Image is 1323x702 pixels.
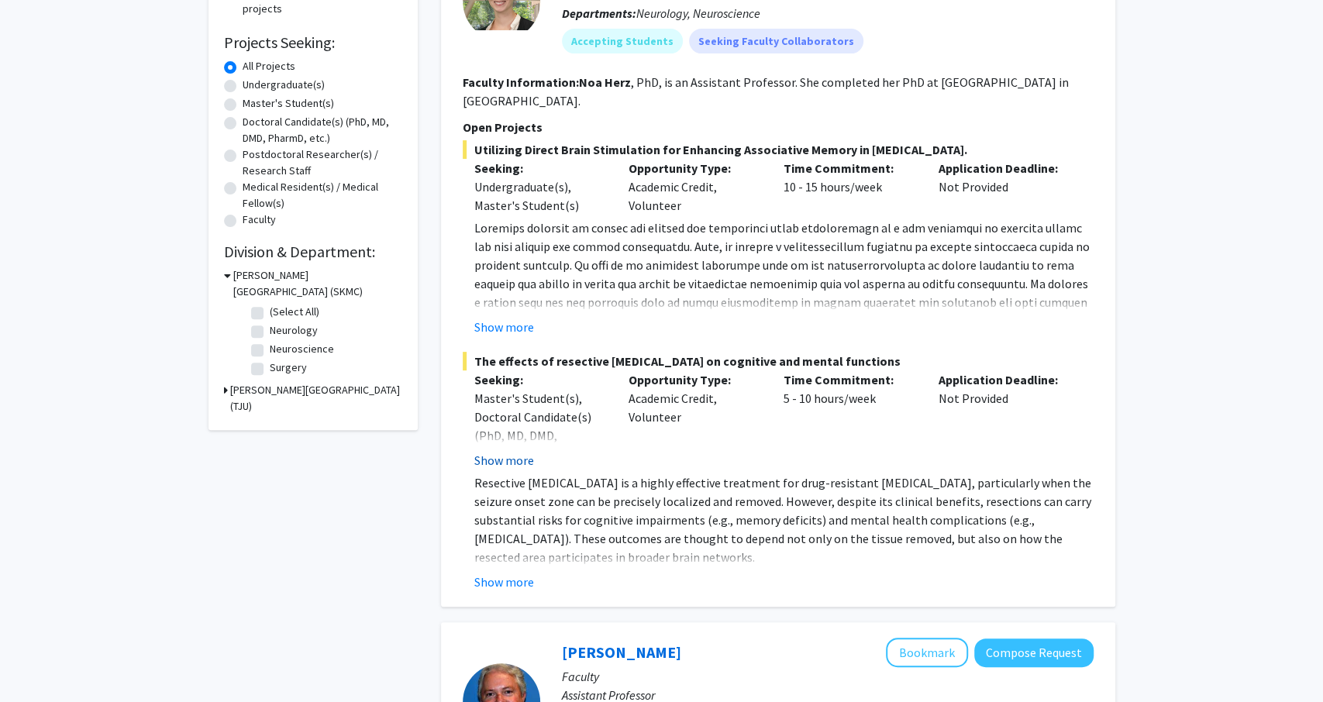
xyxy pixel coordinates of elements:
[463,140,1094,159] span: Utilizing Direct Brain Stimulation for Enhancing Associative Memory in [MEDICAL_DATA].
[562,642,681,662] a: [PERSON_NAME]
[474,159,606,177] p: Seeking:
[243,95,334,112] label: Master's Student(s)
[562,29,683,53] mat-chip: Accepting Students
[474,389,606,501] div: Master's Student(s), Doctoral Candidate(s) (PhD, MD, DMD, PharmD, etc.), Medical Resident(s) / Me...
[562,5,636,21] b: Departments:
[689,29,863,53] mat-chip: Seeking Faculty Collaborators
[224,33,402,52] h2: Projects Seeking:
[579,74,602,90] b: Noa
[629,159,760,177] p: Opportunity Type:
[617,370,772,470] div: Academic Credit, Volunteer
[939,159,1070,177] p: Application Deadline:
[463,74,579,90] b: Faculty Information:
[463,352,1094,370] span: The effects of resective [MEDICAL_DATA] on cognitive and mental functions
[243,114,402,146] label: Doctoral Candidate(s) (PhD, MD, DMD, PharmD, etc.)
[233,267,402,300] h3: [PERSON_NAME][GEOGRAPHIC_DATA] (SKMC)
[772,370,927,470] div: 5 - 10 hours/week
[784,159,915,177] p: Time Commitment:
[230,382,402,415] h3: [PERSON_NAME][GEOGRAPHIC_DATA] (TJU)
[784,370,915,389] p: Time Commitment:
[939,370,1070,389] p: Application Deadline:
[270,360,307,376] label: Surgery
[463,118,1094,136] p: Open Projects
[474,219,1094,423] p: Loremips dolorsit am consec adi elitsed doe temporinci utlab etdoloremagn al e adm veniamqui no e...
[474,370,606,389] p: Seeking:
[562,667,1094,686] p: Faculty
[617,159,772,215] div: Academic Credit, Volunteer
[474,318,534,336] button: Show more
[927,159,1082,215] div: Not Provided
[243,77,325,93] label: Undergraduate(s)
[243,58,295,74] label: All Projects
[270,304,319,320] label: (Select All)
[243,146,402,179] label: Postdoctoral Researcher(s) / Research Staff
[474,451,534,470] button: Show more
[772,159,927,215] div: 10 - 15 hours/week
[270,322,318,339] label: Neurology
[463,74,1069,108] fg-read-more: , PhD, is an Assistant Professor. She completed her PhD at [GEOGRAPHIC_DATA] in [GEOGRAPHIC_DATA].
[243,179,402,212] label: Medical Resident(s) / Medical Fellow(s)
[927,370,1082,470] div: Not Provided
[605,74,631,90] b: Herz
[636,5,760,21] span: Neurology, Neuroscience
[243,212,276,228] label: Faculty
[474,573,534,591] button: Show more
[474,473,1094,566] p: Resective [MEDICAL_DATA] is a highly effective treatment for drug-resistant [MEDICAL_DATA], parti...
[270,341,334,357] label: Neuroscience
[224,243,402,261] h2: Division & Department:
[474,177,606,215] div: Undergraduate(s), Master's Student(s)
[886,638,968,667] button: Add John Hanifin to Bookmarks
[12,632,66,690] iframe: Chat
[629,370,760,389] p: Opportunity Type:
[974,638,1094,667] button: Compose Request to John Hanifin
